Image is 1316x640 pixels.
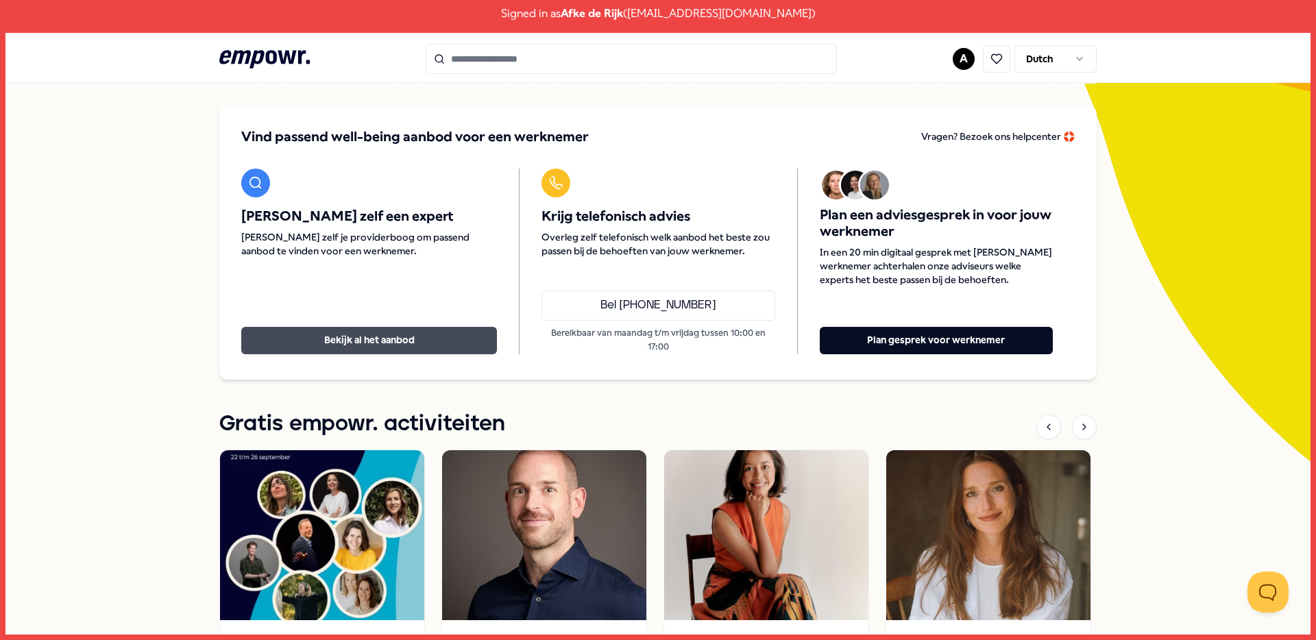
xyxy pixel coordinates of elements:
[841,171,870,199] img: Avatar
[822,171,851,199] img: Avatar
[921,131,1075,142] span: Vragen? Bezoek ons helpcenter 🛟
[426,44,837,74] input: Search for products, categories or subcategories
[886,450,1090,620] img: activity image
[860,171,889,199] img: Avatar
[241,208,497,225] span: [PERSON_NAME] zelf een expert
[561,5,623,23] span: Afke de Rijk
[953,48,975,70] button: A
[664,450,868,620] img: activity image
[442,450,646,620] img: activity image
[541,291,775,321] a: Bel [PHONE_NUMBER]
[220,450,424,620] img: activity image
[820,207,1053,240] span: Plan een adviesgesprek in voor jouw werknemer
[820,327,1053,354] button: Plan gesprek voor werknemer
[820,245,1053,286] span: In een 20 min digitaal gesprek met [PERSON_NAME] werknemer achterhalen onze adviseurs welke exper...
[921,127,1075,147] a: Vragen? Bezoek ons helpcenter 🛟
[541,208,775,225] span: Krijg telefonisch advies
[541,326,775,354] p: Bereikbaar van maandag t/m vrijdag tussen 10:00 en 17:00
[219,407,505,441] h1: Gratis empowr. activiteiten
[241,127,589,147] span: Vind passend well-being aanbod voor een werknemer
[1247,571,1289,613] iframe: Help Scout Beacon - Open
[241,230,497,258] span: [PERSON_NAME] zelf je providerboog om passend aanbod te vinden voor een werknemer.
[541,230,775,258] span: Overleg zelf telefonisch welk aanbod het beste zou passen bij de behoeften van jouw werknemer.
[241,327,497,354] button: Bekijk al het aanbod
